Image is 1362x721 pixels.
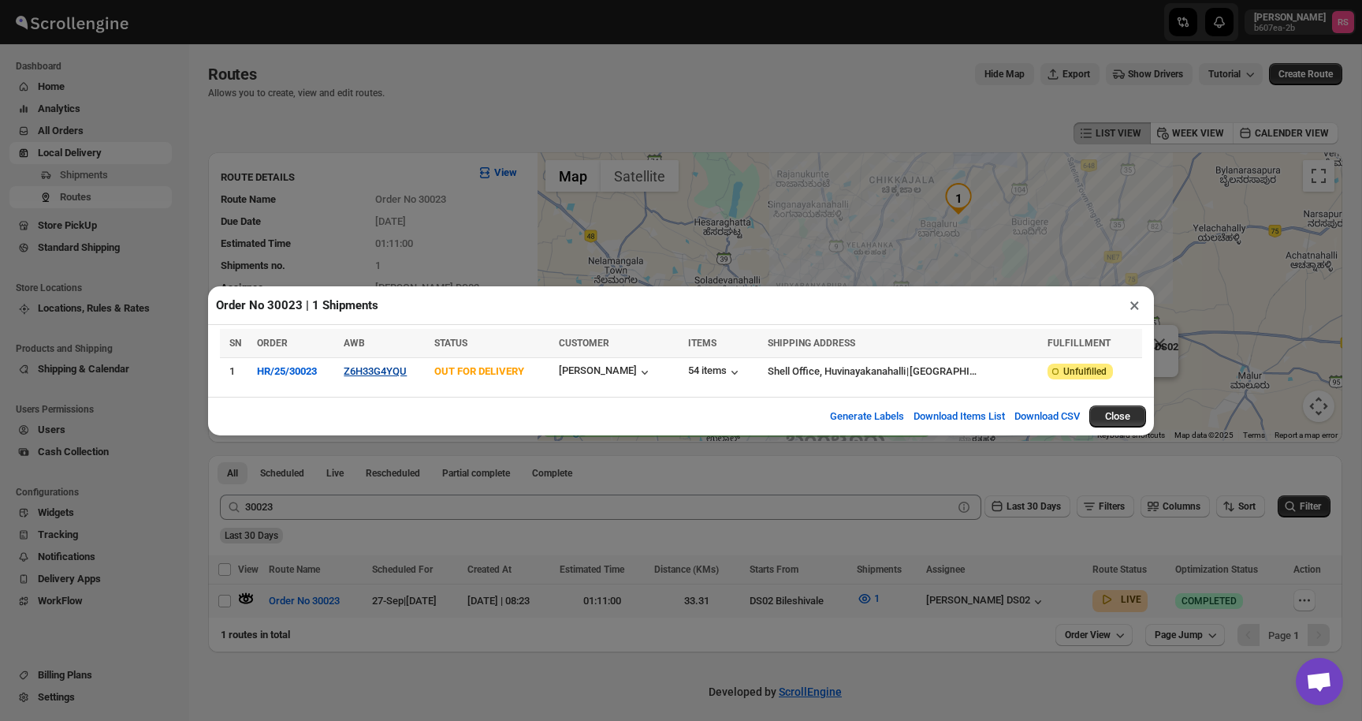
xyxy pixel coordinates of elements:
[257,338,288,349] span: ORDER
[434,365,524,377] span: OUT FOR DELIVERY
[559,338,609,349] span: CUSTOMER
[688,364,742,380] button: 54 items
[1063,365,1107,378] span: Unfulfilled
[768,364,906,379] div: Shell Office, Huvinayakanahalli
[1123,294,1146,316] button: ×
[688,338,716,349] span: ITEMS
[220,357,252,385] td: 1
[559,364,653,380] button: [PERSON_NAME]
[821,401,914,432] button: Generate Labels
[768,364,1037,379] div: |
[904,401,1014,432] button: Download Items List
[344,338,365,349] span: AWB
[1296,658,1343,705] div: Open chat
[768,338,855,349] span: SHIPPING ADDRESS
[910,364,981,379] div: [GEOGRAPHIC_DATA]
[229,338,241,349] span: SN
[1089,405,1146,428] button: Close
[1048,338,1111,349] span: FULFILLMENT
[257,365,317,377] button: HR/25/30023
[344,365,407,377] button: Z6H33G4YQU
[1005,401,1089,432] button: Download CSV
[216,297,378,313] h2: Order No 30023 | 1 Shipments
[434,338,467,349] span: STATUS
